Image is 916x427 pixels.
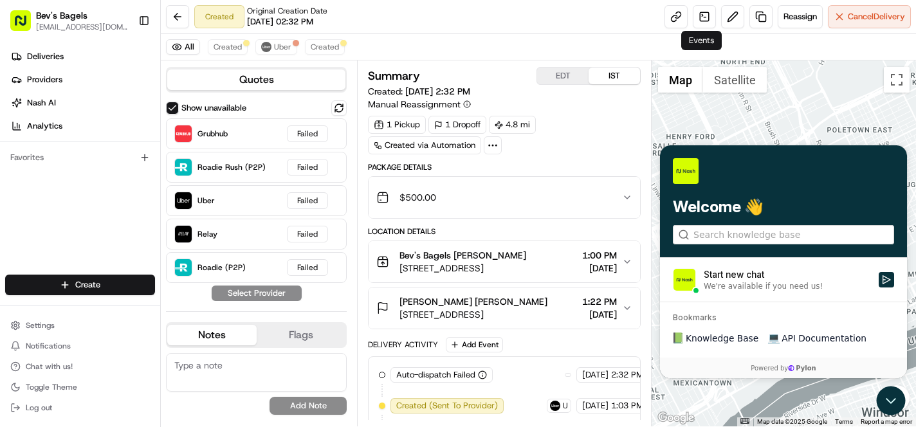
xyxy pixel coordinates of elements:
span: Bev's Bagels [36,9,87,22]
span: Created (Sent To Provider) [396,400,498,412]
button: Created [305,39,345,55]
button: All [166,39,200,55]
span: [DATE] [582,369,609,381]
span: [DATE] 02:32 PM [247,16,313,28]
button: Keyboard shortcuts [740,418,749,424]
button: Add Event [446,337,503,352]
div: Failed [287,125,328,142]
div: 1 Pickup [368,116,426,134]
span: [DATE] [582,262,617,275]
button: Bev's Bagels[EMAIL_ADDRESS][DOMAIN_NAME] [5,5,133,36]
button: Toggle fullscreen view [884,67,910,93]
div: Failed [287,259,328,276]
a: Report a map error [861,418,912,425]
button: Created [208,39,248,55]
a: Terms (opens in new tab) [835,418,853,425]
span: Notifications [26,341,71,351]
div: Failed [287,192,328,209]
span: Create [75,279,100,291]
button: $500.00 [369,177,640,218]
span: 1:03 PM IST [611,400,657,412]
button: Uber [255,39,297,55]
span: [STREET_ADDRESS] [399,308,547,321]
span: 2:32 PM IST [611,369,657,381]
button: Flags [257,325,346,345]
a: Providers [5,69,160,90]
span: Analytics [27,120,62,132]
span: [DATE] 2:32 PM [405,86,470,97]
button: Notes [167,325,257,345]
button: Manual Reassignment [368,98,471,111]
span: Cancel Delivery [848,11,905,23]
a: Nash AI [5,93,160,113]
button: [EMAIL_ADDRESS][DOMAIN_NAME] [36,22,128,32]
button: EDT [537,68,589,84]
button: Quotes [167,69,345,90]
button: Show satellite imagery [703,67,767,93]
button: Notifications [5,337,155,355]
a: Open this area in Google Maps (opens a new window) [655,410,697,426]
span: 1:00 PM [582,249,617,262]
button: IST [589,68,640,84]
span: Created: [368,85,470,98]
a: Deliveries [5,46,160,67]
img: Relay [175,226,192,242]
span: Reassign [783,11,817,23]
span: Manual Reassignment [368,98,461,111]
span: Uber [274,42,291,52]
span: Deliveries [27,51,64,62]
div: Events [681,31,722,50]
button: Log out [5,399,155,417]
img: Uber [175,192,192,209]
button: Bev's Bagels [PERSON_NAME][STREET_ADDRESS]1:00 PM[DATE] [369,241,640,282]
span: [PERSON_NAME] [PERSON_NAME] [399,295,547,308]
span: Uber [197,195,215,206]
h3: Summary [368,70,420,82]
img: Roadie (P2P) [175,259,192,276]
span: Toggle Theme [26,382,77,392]
span: Roadie Rush (P2P) [197,162,266,172]
span: Created [214,42,242,52]
span: Relay [197,229,217,239]
button: CancelDelivery [828,5,911,28]
iframe: Open customer support [875,385,910,419]
img: Grubhub [175,125,192,142]
img: uber-new-logo.jpeg [261,42,271,52]
span: Uber [563,401,568,411]
div: 4.8 mi [489,116,536,134]
button: Show street map [658,67,703,93]
span: [STREET_ADDRESS] [399,262,526,275]
iframe: Customer support window [660,145,907,378]
img: Google [655,410,697,426]
button: Settings [5,316,155,334]
div: Failed [287,159,328,176]
span: Original Creation Date [247,6,327,16]
div: Package Details [368,162,641,172]
span: Roadie (P2P) [197,262,246,273]
span: 1:22 PM [582,295,617,308]
div: Failed [287,226,328,242]
button: Chat with us! [5,358,155,376]
div: 1 Dropoff [428,116,486,134]
span: Map data ©2025 Google [757,418,827,425]
img: uber-new-logo.jpeg [550,401,560,411]
span: [DATE] [582,308,617,321]
img: Roadie Rush (P2P) [175,159,192,176]
button: [PERSON_NAME] [PERSON_NAME][STREET_ADDRESS]1:22 PM[DATE] [369,287,640,329]
a: Created via Automation [368,136,481,154]
div: Location Details [368,226,641,237]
